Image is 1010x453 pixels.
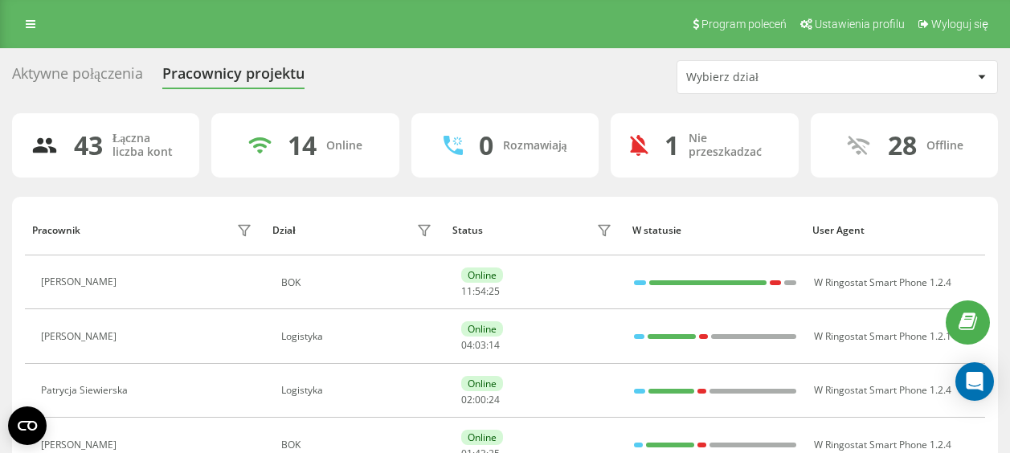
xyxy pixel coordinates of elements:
[12,65,143,90] div: Aktywne połączenia
[926,139,963,153] div: Offline
[461,321,503,337] div: Online
[281,277,436,288] div: BOK
[32,225,80,236] div: Pracownik
[814,438,951,451] span: W Ringostat Smart Phone 1.2.4
[326,139,362,153] div: Online
[664,130,679,161] div: 1
[41,385,132,396] div: Patrycja Siewierska
[475,393,486,406] span: 00
[503,139,567,153] div: Rozmawiają
[41,276,121,288] div: [PERSON_NAME]
[461,267,503,283] div: Online
[461,284,472,298] span: 11
[272,225,295,236] div: Dział
[489,338,500,352] span: 14
[489,393,500,406] span: 24
[632,225,797,236] div: W statusie
[955,362,994,401] div: Open Intercom Messenger
[288,130,317,161] div: 14
[701,18,787,31] span: Program poleceń
[814,275,951,289] span: W Ringostat Smart Phone 1.2.4
[461,376,503,391] div: Online
[461,340,500,351] div: : :
[888,130,917,161] div: 28
[162,65,305,90] div: Pracownicy projektu
[281,439,436,451] div: BOK
[461,394,500,406] div: : :
[8,406,47,445] button: Open CMP widget
[815,18,905,31] span: Ustawienia profilu
[475,284,486,298] span: 54
[461,393,472,406] span: 02
[814,383,951,397] span: W Ringostat Smart Phone 1.2.4
[686,71,878,84] div: Wybierz dział
[479,130,493,161] div: 0
[41,439,121,451] div: [PERSON_NAME]
[489,284,500,298] span: 25
[461,430,503,445] div: Online
[461,338,472,352] span: 04
[812,225,977,236] div: User Agent
[475,338,486,352] span: 03
[931,18,988,31] span: Wyloguj się
[281,385,436,396] div: Logistyka
[814,329,951,343] span: W Ringostat Smart Phone 1.2.1
[74,130,103,161] div: 43
[112,132,180,159] div: Łączna liczba kont
[452,225,483,236] div: Status
[689,132,779,159] div: Nie przeszkadzać
[281,331,436,342] div: Logistyka
[461,286,500,297] div: : :
[41,331,121,342] div: [PERSON_NAME]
